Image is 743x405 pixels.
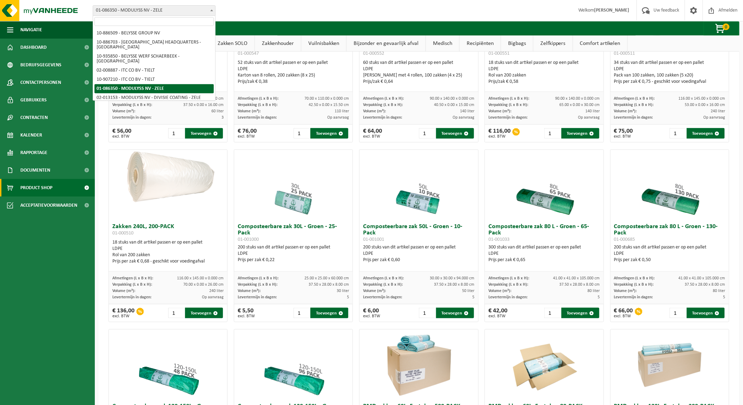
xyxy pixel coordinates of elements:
[133,330,203,400] img: 01-001045
[488,66,600,72] div: LDPE
[238,244,349,263] div: 200 stuks van dit artikel passen er op een pallet
[488,60,600,85] div: 18 stuks van dit artikel passen er op een pallet
[679,97,725,101] span: 116.00 x 145.00 x 0.000 cm
[363,257,474,263] div: Prijs per zak € 0,60
[238,97,278,101] span: Afmetingen (L x B x H):
[304,97,349,101] span: 70.00 x 110.00 x 0.000 cm
[614,308,633,318] div: € 66,00
[509,330,579,400] img: 01-000492
[112,314,134,318] span: excl. BTW
[614,314,633,318] span: excl. BTW
[347,295,349,299] span: 5
[460,109,475,113] span: 140 liter
[488,308,507,318] div: € 42,00
[238,60,349,85] div: 52 stuks van dit artikel passen er op een pallet
[112,246,224,252] div: LDPE
[363,115,402,120] span: Levertermijn in dagen:
[238,103,277,107] span: Verpakking (L x B x H):
[488,134,511,139] span: excl. BTW
[436,308,474,318] button: Toevoegen
[488,237,509,242] span: 01-001033
[20,109,48,126] span: Contracten
[363,134,382,139] span: excl. BTW
[614,283,654,287] span: Verpakking (L x B x H):
[112,239,224,265] div: 18 stuks van dit artikel passen er op een pallet
[363,237,384,242] span: 01-001001
[94,52,214,66] li: 10-935850 - BELYSSE WERF SCHAERBEEK - [GEOGRAPHIC_DATA]
[363,244,474,263] div: 200 stuks van dit artikel passen er op een pallet
[586,109,600,113] span: 140 liter
[202,295,224,299] span: Op aanvraag
[238,115,277,120] span: Levertermijn in dagen:
[555,97,600,101] span: 90.00 x 140.00 x 0.000 cm
[723,295,725,299] span: 5
[614,128,633,139] div: € 75,00
[112,134,131,139] span: excl. BTW
[430,97,475,101] span: 90.00 x 140.00 x 0.000 cm
[238,314,255,318] span: excl. BTW
[488,244,600,263] div: 300 stuks van dit artikel passen er op een pallet
[238,237,259,242] span: 01-001000
[327,115,349,120] span: Op aanvraag
[309,103,349,107] span: 42.50 x 0.00 x 15.50 cm
[310,308,348,318] button: Toevoegen
[294,308,310,318] input: 1
[488,51,509,56] span: 01-000551
[112,252,224,258] div: Rol van 200 zakken
[594,8,630,13] strong: [PERSON_NAME]
[434,283,475,287] span: 37.50 x 28.00 x 8.00 cm
[94,66,214,75] li: 02-008887 - ITC CO BV - TIELT
[426,35,459,52] a: Medisch
[614,66,725,72] div: LDPE
[434,103,475,107] span: 40.50 x 0.00 x 15.00 cm
[561,128,599,139] button: Toevoegen
[112,115,151,120] span: Levertermijn in dagen:
[112,283,152,287] span: Verpakking (L x B x H):
[634,330,705,400] img: 01-000497
[419,128,435,139] input: 1
[20,161,50,179] span: Documenten
[258,330,329,400] img: 01-000686
[614,276,655,280] span: Afmetingen (L x B x H):
[614,224,725,243] h3: Composteerbare zak 80 L - Groen - 130-Pack
[238,224,349,243] h3: Composteerbare zak 30L - Groen - 25-Pack
[337,289,349,293] span: 30 liter
[20,91,47,109] span: Gebruikers
[94,75,214,84] li: 10-907210 - ITC CO BV - TIELT
[185,128,223,139] button: Toevoegen
[112,103,152,107] span: Verpakking (L x B x H):
[614,51,635,56] span: 01-000511
[419,308,435,318] input: 1
[112,109,135,113] span: Volume (m³):
[685,103,725,107] span: 53.00 x 0.00 x 16.00 cm
[614,134,633,139] span: excl. BTW
[211,109,224,113] span: 60 liter
[436,128,474,139] button: Toevoegen
[614,103,654,107] span: Verpakking (L x B x H):
[460,35,501,52] a: Recipiënten
[363,295,402,299] span: Levertermijn in dagen:
[544,128,561,139] input: 1
[614,257,725,263] div: Prijs per zak € 0,50
[20,56,61,74] span: Bedrijfsgegevens
[94,38,214,52] li: 10-886703 - [GEOGRAPHIC_DATA] HEADQUARTERS - [GEOGRAPHIC_DATA]
[363,66,474,72] div: LDPE
[453,115,475,120] span: Op aanvraag
[363,314,380,318] span: excl. BTW
[614,289,637,293] span: Volume (m³):
[94,93,214,102] li: 02-013153 - MODULYSS NV - DIVISIE COATING - ZELE
[168,128,185,139] input: 1
[222,115,224,120] span: 3
[363,128,382,139] div: € 64,00
[679,276,725,280] span: 41.00 x 41.00 x 105.000 cm
[598,295,600,299] span: 5
[310,128,348,139] button: Toevoegen
[488,115,527,120] span: Levertermijn in dagen:
[384,150,454,220] img: 01-001001
[363,224,474,243] h3: Composteerbare zak 50L - Groen - 10-Pack
[363,79,474,85] div: Prijs/zak € 0,64
[183,283,224,287] span: 70.00 x 0.00 x 26.00 cm
[614,251,725,257] div: LDPE
[168,308,185,318] input: 1
[488,224,600,243] h3: Composteerbare zak 80 L - Groen - 65-Pack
